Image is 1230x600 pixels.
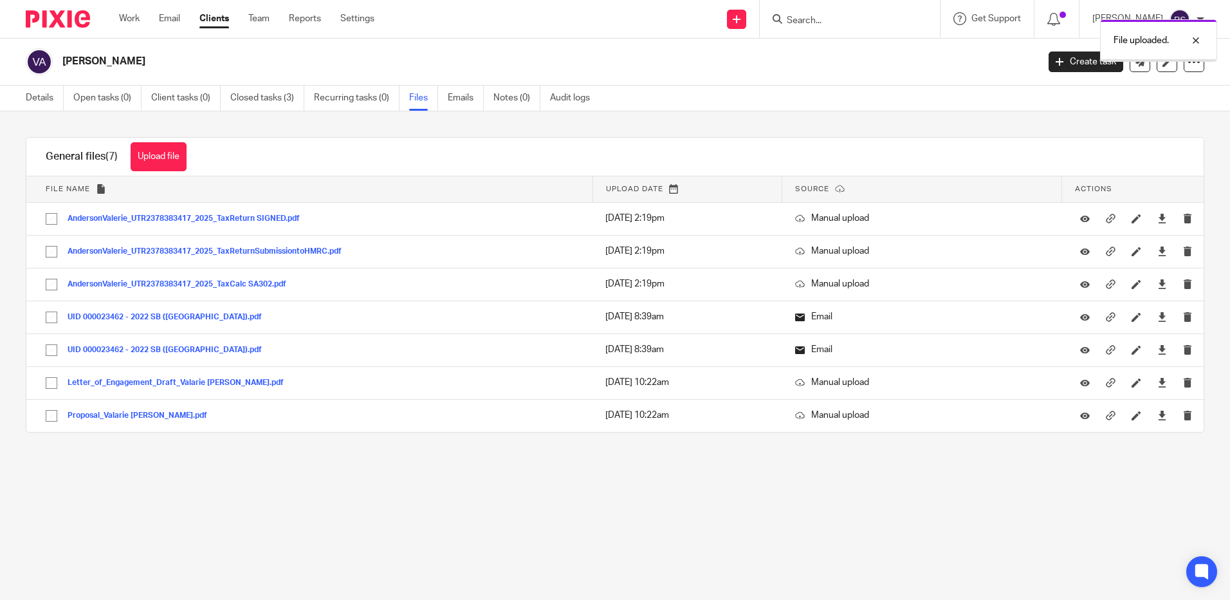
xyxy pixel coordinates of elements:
p: [DATE] 8:39am [605,343,769,356]
button: UID 000023462 - 2022 SB ([GEOGRAPHIC_DATA]).pdf [68,346,271,355]
p: [DATE] 8:39am [605,310,769,323]
img: Pixie [26,10,90,28]
span: Upload date [606,185,663,192]
p: Manual upload [795,245,1049,258]
input: Select [39,371,64,395]
button: AndersonValerie_UTR2378383417_2025_TaxCalc SA302.pdf [68,280,296,289]
a: Settings [340,12,374,25]
h1: General files [46,150,118,164]
img: svg%3E [1170,9,1190,30]
a: Download [1157,310,1167,323]
a: Team [248,12,270,25]
p: Manual upload [795,376,1049,389]
p: [DATE] 2:19pm [605,245,769,258]
input: Select [39,338,64,362]
p: Email [795,343,1049,356]
span: Source [795,185,829,192]
button: Letter_of_Engagement_Draft_Valarie [PERSON_NAME].pdf [68,379,293,388]
input: Select [39,239,64,264]
p: [DATE] 2:19pm [605,277,769,290]
a: Download [1157,409,1167,422]
p: Manual upload [795,277,1049,290]
a: Files [409,86,438,111]
a: Recurring tasks (0) [314,86,399,111]
a: Details [26,86,64,111]
button: AndersonValerie_UTR2378383417_2025_TaxReturn SIGNED.pdf [68,214,309,223]
a: Emails [448,86,484,111]
button: UID 000023462 - 2022 SB ([GEOGRAPHIC_DATA]).pdf [68,313,271,322]
span: Actions [1075,185,1112,192]
p: Manual upload [795,212,1049,225]
p: [DATE] 10:22am [605,409,769,422]
input: Select [39,207,64,231]
button: Upload file [131,142,187,171]
p: [DATE] 10:22am [605,376,769,389]
a: Download [1157,376,1167,389]
span: File name [46,185,90,192]
a: Create task [1049,52,1123,72]
span: (7) [106,151,118,162]
a: Clients [199,12,229,25]
a: Client tasks (0) [151,86,221,111]
a: Download [1157,245,1167,258]
a: Reports [289,12,321,25]
a: Download [1157,343,1167,356]
p: Email [795,310,1049,323]
p: Manual upload [795,409,1049,422]
img: svg%3E [26,48,53,75]
a: Download [1157,277,1167,290]
input: Select [39,272,64,297]
button: AndersonValerie_UTR2378383417_2025_TaxReturnSubmissiontoHMRC.pdf [68,247,351,256]
a: Audit logs [550,86,600,111]
button: Proposal_Valarie [PERSON_NAME].pdf [68,411,217,420]
input: Select [39,305,64,330]
a: Notes (0) [493,86,540,111]
a: Work [119,12,140,25]
p: [DATE] 2:19pm [605,212,769,225]
a: Open tasks (0) [73,86,142,111]
a: Email [159,12,180,25]
a: Download [1157,212,1167,225]
p: File uploaded. [1114,34,1169,47]
h2: [PERSON_NAME] [62,55,836,68]
input: Select [39,404,64,428]
a: Closed tasks (3) [230,86,304,111]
